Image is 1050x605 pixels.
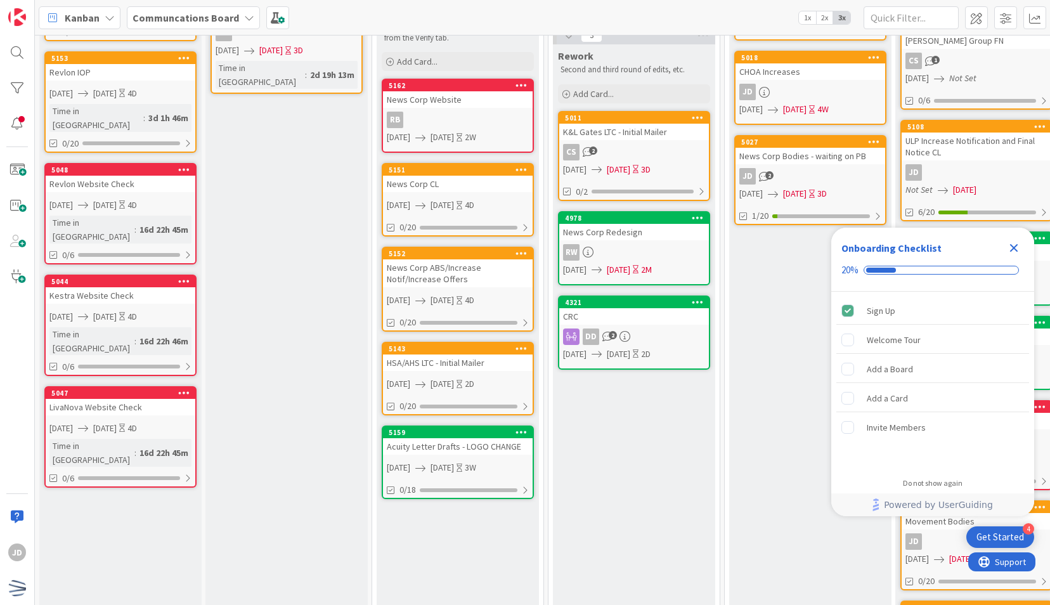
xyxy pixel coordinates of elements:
[867,332,921,348] div: Welcome Tour
[136,334,191,348] div: 16d 22h 46m
[783,187,807,200] span: [DATE]
[641,348,651,361] div: 2D
[44,51,197,153] a: 5153Revlon IOP[DATE][DATE]4DTime in [GEOGRAPHIC_DATA]:3d 1h 46m0/20
[134,223,136,237] span: :
[1023,523,1034,535] div: 4
[383,80,533,91] div: 5162
[565,298,709,307] div: 4321
[383,164,533,192] div: 5151News Corp CL
[953,183,976,197] span: [DATE]
[399,316,416,329] span: 0/20
[949,552,973,566] span: [DATE]
[831,493,1034,516] div: Footer
[641,163,651,176] div: 3D
[431,377,454,391] span: [DATE]
[966,526,1034,548] div: Open Get Started checklist, remaining modules: 4
[836,384,1029,412] div: Add a Card is incomplete.
[736,52,885,80] div: 5018CHOA Increases
[382,247,534,332] a: 5152News Corp ABS/Increase Notif/Increase Offers[DATE][DATE]4D0/20
[383,248,533,287] div: 5152News Corp ABS/Increase Notif/Increase Offers
[561,65,708,75] p: Second and third round of edits, etc.
[864,6,959,29] input: Quick Filter...
[46,387,195,415] div: 5047LivaNova Website Check
[294,44,303,57] div: 3D
[799,11,816,24] span: 1x
[836,355,1029,383] div: Add a Board is incomplete.
[93,87,117,100] span: [DATE]
[817,187,827,200] div: 3D
[49,216,134,244] div: Time in [GEOGRAPHIC_DATA]
[383,80,533,108] div: 5162News Corp Website
[573,88,614,100] span: Add Card...
[383,355,533,371] div: HSA/AHS LTC - Initial Mailer
[46,276,195,287] div: 5044
[49,87,73,100] span: [DATE]
[305,68,307,82] span: :
[46,176,195,192] div: Revlon Website Check
[382,79,534,153] a: 5162News Corp WebsiteRB[DATE][DATE]2W
[431,198,454,212] span: [DATE]
[216,61,305,89] div: Time in [GEOGRAPHIC_DATA]
[65,10,100,25] span: Kanban
[46,53,195,81] div: 5153Revlon IOP
[563,163,587,176] span: [DATE]
[816,11,833,24] span: 2x
[431,294,454,307] span: [DATE]
[563,348,587,361] span: [DATE]
[49,310,73,323] span: [DATE]
[259,44,283,57] span: [DATE]
[741,138,885,146] div: 5027
[383,112,533,128] div: RB
[867,303,895,318] div: Sign Up
[559,297,709,325] div: 4321CRC
[867,420,926,435] div: Invite Members
[838,493,1028,516] a: Powered by UserGuiding
[736,84,885,100] div: JD
[918,575,935,588] span: 0/20
[559,244,709,261] div: RW
[559,112,709,124] div: 5011
[49,422,73,435] span: [DATE]
[389,166,533,174] div: 5151
[383,343,533,355] div: 5143
[46,164,195,192] div: 5048Revlon Website Check
[559,144,709,160] div: CS
[389,81,533,90] div: 5162
[307,68,358,82] div: 2d 19h 13m
[382,342,534,415] a: 5143HSA/AHS LTC - Initial Mailer[DATE][DATE]2D0/20
[383,427,533,438] div: 5159
[382,426,534,499] a: 5159Acuity Letter Drafts - LOGO CHANGE[DATE][DATE]3W0/18
[127,422,137,435] div: 4D
[905,184,933,195] i: Not Set
[867,361,913,377] div: Add a Board
[127,198,137,212] div: 4D
[783,103,807,116] span: [DATE]
[44,386,197,488] a: 5047LivaNova Website Check[DATE][DATE]4DTime in [GEOGRAPHIC_DATA]:16d 22h 45m0/6
[841,264,859,276] div: 20%
[62,360,74,374] span: 0/6
[734,135,886,225] a: 5027News Corp Bodies - waiting on PBJD[DATE][DATE]3D1/20
[558,296,710,370] a: 4321CRCDD[DATE][DATE]2D
[49,327,134,355] div: Time in [GEOGRAPHIC_DATA]
[383,427,533,455] div: 5159Acuity Letter Drafts - LOGO CHANGE
[44,163,197,264] a: 5048Revlon Website Check[DATE][DATE]4DTime in [GEOGRAPHIC_DATA]:16d 22h 45m0/6
[465,294,474,307] div: 4D
[559,212,709,224] div: 4978
[399,221,416,234] span: 0/20
[576,185,588,198] span: 0/2
[559,212,709,240] div: 4978News Corp Redesign
[387,131,410,144] span: [DATE]
[46,387,195,399] div: 5047
[905,552,929,566] span: [DATE]
[949,72,976,84] i: Not Set
[559,112,709,140] div: 5011K&L Gates LTC - Initial Mailer
[133,11,239,24] b: Communcations Board
[559,329,709,345] div: DD
[49,104,143,132] div: Time in [GEOGRAPHIC_DATA]
[867,391,908,406] div: Add a Card
[143,111,145,125] span: :
[46,53,195,64] div: 5153
[558,111,710,201] a: 5011K&L Gates LTC - Initial MailerCS[DATE][DATE]3D0/2
[903,478,963,488] div: Do not show again
[884,497,993,512] span: Powered by UserGuiding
